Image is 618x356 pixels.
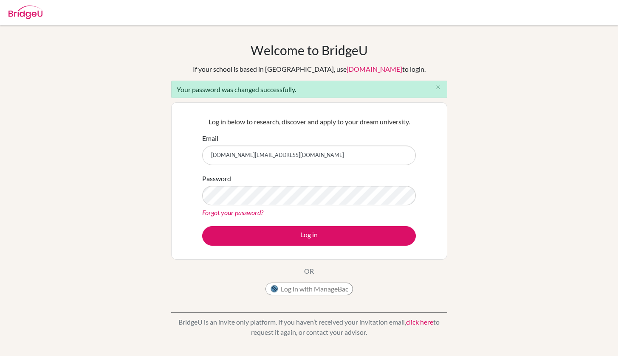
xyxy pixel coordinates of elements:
[435,84,441,90] i: close
[265,283,353,295] button: Log in with ManageBac
[430,81,447,94] button: Close
[171,317,447,337] p: BridgeU is an invite only platform. If you haven’t received your invitation email, to request it ...
[202,208,263,216] a: Forgot your password?
[202,174,231,184] label: Password
[8,6,42,19] img: Bridge-U
[251,42,368,58] h1: Welcome to BridgeU
[406,318,433,326] a: click here
[202,117,416,127] p: Log in below to research, discover and apply to your dream university.
[171,81,447,98] div: Your password was changed successfully.
[202,226,416,246] button: Log in
[347,65,402,73] a: [DOMAIN_NAME]
[304,266,314,276] p: OR
[202,133,218,143] label: Email
[193,64,426,74] div: If your school is based in [GEOGRAPHIC_DATA], use to login.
